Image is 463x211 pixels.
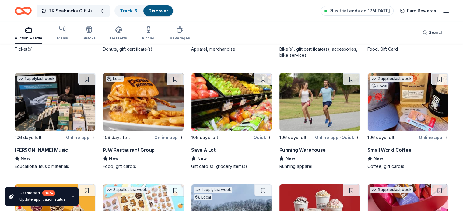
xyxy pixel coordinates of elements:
[110,36,127,41] div: Desserts
[19,190,65,196] div: Get started
[191,46,272,52] div: Apparel, merchandise
[15,73,96,169] a: Image for Alfred Music1 applylast week106 days leftOnline app[PERSON_NAME] MusicNewEducational mu...
[370,83,388,89] div: Local
[114,5,174,17] button: Track· 6Discover
[170,24,190,44] button: Beverages
[279,163,360,169] div: Running apparel
[191,73,272,169] a: Image for Save A Lot106 days leftQuickSave A LotNewGift card(s), grocery item(s)
[253,134,272,141] div: Quick
[370,76,413,82] div: 2 applies last week
[42,190,55,196] div: 80 %
[15,146,68,154] div: [PERSON_NAME] Music
[396,5,440,16] a: Earn Rewards
[103,134,130,141] div: 106 days left
[191,163,272,169] div: Gift card(s), grocery item(s)
[154,134,184,141] div: Online app
[19,197,65,202] div: Update application status
[82,36,96,41] div: Snacks
[367,73,448,169] a: Image for Small World Coffee2 applieslast weekLocal106 days leftOnline appSmall World CoffeeNewCo...
[367,163,448,169] div: Coffee, gift card(s)
[15,163,96,169] div: Educational music materials
[197,155,207,162] span: New
[103,73,184,131] img: Image for PJW Restaurant Group
[279,134,306,141] div: 106 days left
[429,29,444,36] span: Search
[194,194,212,200] div: Local
[103,46,184,52] div: Donuts, gift certificate(s)
[279,73,360,131] img: Image for Running Warehouse
[194,187,232,193] div: 1 apply last week
[339,135,341,140] span: •
[21,155,30,162] span: New
[37,5,110,17] button: TR Seahawks Gift Auction
[315,134,360,141] div: Online app Quick
[142,36,155,41] div: Alcohol
[57,36,68,41] div: Meals
[57,24,68,44] button: Meals
[142,24,155,44] button: Alcohol
[170,36,190,41] div: Beverages
[191,146,216,154] div: Save A Lot
[191,73,272,131] img: Image for Save A Lot
[109,155,119,162] span: New
[279,146,325,154] div: Running Warehouse
[120,8,137,13] a: Track· 6
[15,4,32,18] a: Home
[367,134,395,141] div: 106 days left
[329,7,390,15] span: Plus trial ends on 1PM[DATE]
[17,76,56,82] div: 1 apply last week
[15,36,42,41] div: Auction & raffle
[49,7,97,15] span: TR Seahawks Gift Auction
[374,155,383,162] span: New
[148,8,168,13] a: Discover
[279,46,360,58] div: Bike(s), gift certificate(s), accessories, bike services
[419,134,448,141] div: Online app
[15,73,95,131] img: Image for Alfred Music
[15,24,42,44] button: Auction & raffle
[15,46,96,52] div: Ticket(s)
[103,146,155,154] div: PJW Restaurant Group
[367,146,411,154] div: Small World Coffee
[279,73,360,169] a: Image for Running Warehouse106 days leftOnline app•QuickRunning WarehouseNewRunning apparel
[191,134,218,141] div: 106 days left
[321,6,394,16] a: Plus trial ends on 1PM[DATE]
[15,134,42,141] div: 106 days left
[370,187,413,193] div: 5 applies last week
[106,187,148,193] div: 2 applies last week
[106,76,124,82] div: Local
[367,46,448,52] div: Food, Gift Card
[110,24,127,44] button: Desserts
[368,73,448,131] img: Image for Small World Coffee
[66,134,96,141] div: Online app
[82,24,96,44] button: Snacks
[103,73,184,169] a: Image for PJW Restaurant GroupLocal106 days leftOnline appPJW Restaurant GroupNewFood, gift card(s)
[285,155,295,162] span: New
[418,26,448,39] button: Search
[103,163,184,169] div: Food, gift card(s)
